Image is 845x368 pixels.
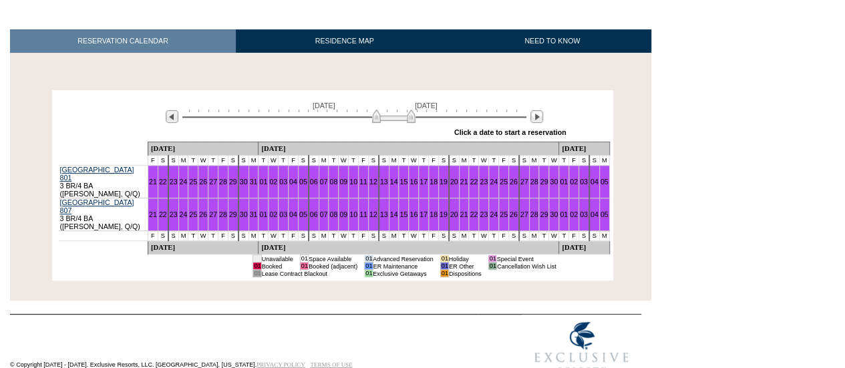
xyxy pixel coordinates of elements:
[59,166,148,198] td: 3 BR/4 BA ([PERSON_NAME], Q/Q)
[236,29,454,53] a: RESIDENCE MAP
[496,262,556,270] td: Cancellation Wish List
[269,231,279,241] td: W
[415,102,438,110] span: [DATE]
[339,210,347,218] a: 09
[365,270,373,277] td: 01
[289,156,299,166] td: F
[319,231,329,241] td: M
[309,255,358,262] td: Space Available
[539,231,549,241] td: T
[309,156,319,166] td: S
[300,255,308,262] td: 01
[238,156,248,166] td: S
[219,178,227,186] a: 28
[359,210,367,218] a: 11
[59,198,148,231] td: 3 BR/4 BA ([PERSON_NAME], Q/Q)
[601,178,609,186] a: 05
[178,156,188,166] td: M
[560,210,568,218] a: 01
[379,231,389,241] td: S
[390,210,398,218] a: 14
[589,231,599,241] td: S
[500,178,508,186] a: 25
[298,156,308,166] td: S
[459,231,469,241] td: M
[409,178,417,186] a: 16
[209,178,217,186] a: 27
[399,231,409,241] td: T
[339,156,349,166] td: W
[529,231,539,241] td: M
[279,178,287,186] a: 03
[409,231,419,241] td: W
[480,178,488,186] a: 23
[279,231,289,241] td: T
[369,210,377,218] a: 12
[510,178,518,186] a: 26
[499,156,509,166] td: F
[368,231,378,241] td: S
[198,231,208,241] td: W
[261,255,293,262] td: Unavailable
[440,210,448,218] a: 19
[238,231,248,241] td: S
[508,231,518,241] td: S
[454,128,566,136] div: Click a date to start a reservation
[279,156,289,166] td: T
[148,142,258,156] td: [DATE]
[490,178,498,186] a: 24
[430,210,438,218] a: 18
[540,178,548,186] a: 29
[261,270,357,277] td: Lease Contract Blackout
[365,255,373,262] td: 01
[570,178,578,186] a: 02
[339,231,349,241] td: W
[530,110,543,123] img: Next
[440,178,448,186] a: 19
[149,210,157,218] a: 21
[479,156,489,166] td: W
[261,262,293,270] td: Booked
[599,156,609,166] td: M
[259,241,559,254] td: [DATE]
[365,262,373,270] td: 01
[259,210,267,218] a: 01
[390,178,398,186] a: 14
[399,210,407,218] a: 15
[429,231,439,241] td: F
[469,231,479,241] td: T
[311,361,353,368] a: TERMS OF USE
[500,210,508,218] a: 25
[170,178,178,186] a: 23
[569,156,579,166] td: F
[419,231,429,241] td: T
[218,156,228,166] td: F
[320,210,328,218] a: 07
[259,142,559,156] td: [DATE]
[180,210,188,218] a: 24
[289,210,297,218] a: 04
[309,262,358,270] td: Booked (adjacent)
[218,231,228,241] td: F
[228,156,238,166] td: S
[159,178,167,186] a: 22
[399,178,407,186] a: 15
[520,178,528,186] a: 27
[259,156,269,166] td: T
[310,178,318,186] a: 06
[429,156,439,166] td: F
[419,156,429,166] td: T
[520,210,528,218] a: 27
[368,156,378,166] td: S
[299,210,307,218] a: 05
[329,156,339,166] td: T
[519,231,529,241] td: S
[208,231,218,241] td: T
[259,231,269,241] td: T
[148,156,158,166] td: F
[180,178,188,186] a: 24
[349,210,357,218] a: 10
[459,156,469,166] td: M
[208,156,218,166] td: T
[449,255,482,262] td: Holiday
